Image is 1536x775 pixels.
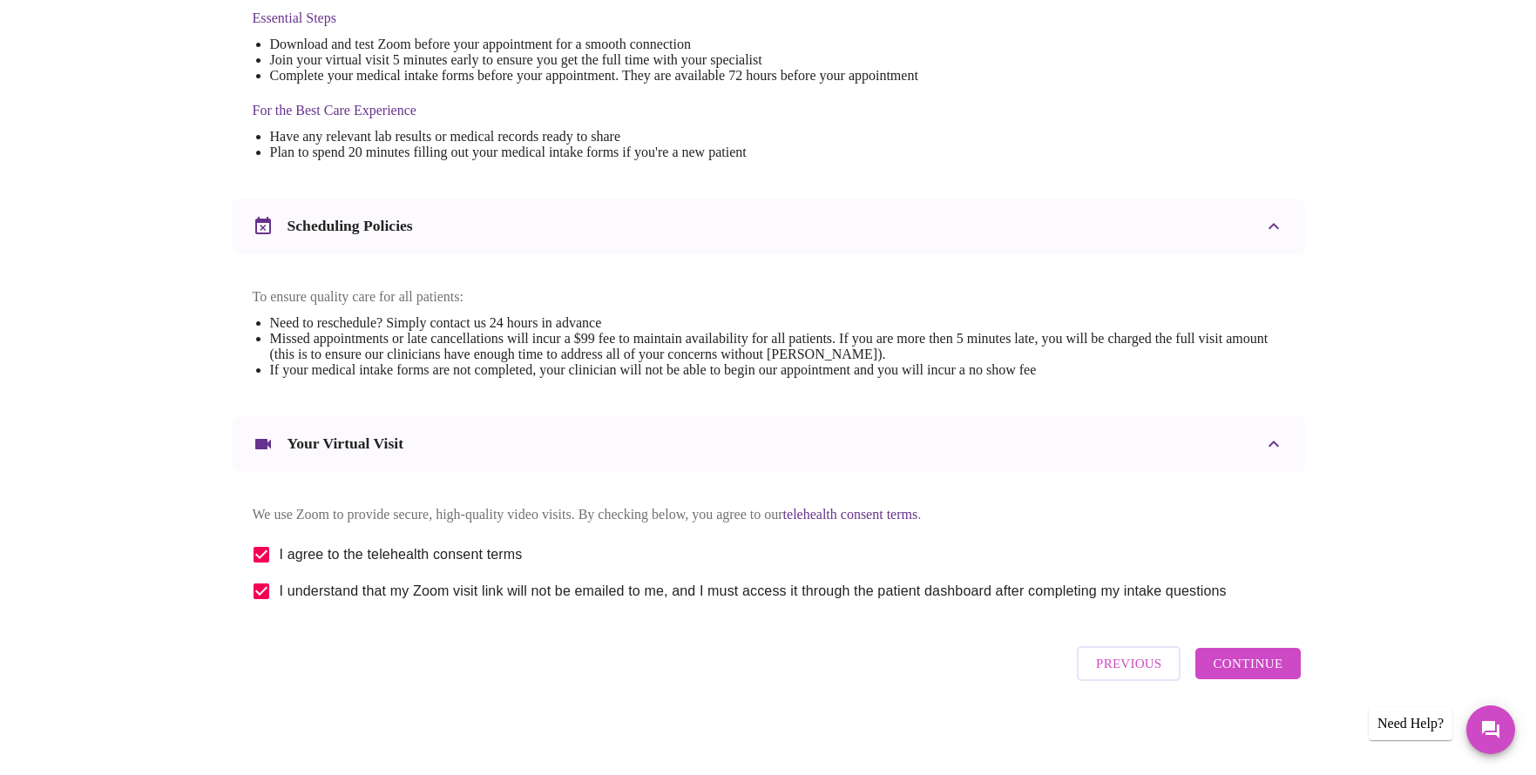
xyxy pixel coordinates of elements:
span: Previous [1096,652,1161,675]
p: To ensure quality care for all patients: [253,289,1284,305]
li: Need to reschedule? Simply contact us 24 hours in advance [270,315,1284,331]
div: Scheduling Policies [232,199,1305,254]
li: Missed appointments or late cancellations will incur a $99 fee to maintain availability for all p... [270,331,1284,362]
span: I understand that my Zoom visit link will not be emailed to me, and I must access it through the ... [280,581,1227,602]
h3: Your Virtual Visit [288,435,404,453]
li: Download and test Zoom before your appointment for a smooth connection [270,37,918,52]
h4: For the Best Care Experience [253,103,918,118]
div: Your Virtual Visit [232,416,1305,472]
span: Continue [1213,652,1282,675]
h4: Essential Steps [253,10,918,26]
li: Have any relevant lab results or medical records ready to share [270,129,918,145]
div: Need Help? [1369,707,1452,740]
button: Messages [1466,705,1515,754]
h3: Scheduling Policies [288,217,413,235]
li: Join your virtual visit 5 minutes early to ensure you get the full time with your specialist [270,52,918,68]
span: I agree to the telehealth consent terms [280,544,523,565]
li: Plan to spend 20 minutes filling out your medical intake forms if you're a new patient [270,145,918,160]
button: Continue [1195,648,1300,679]
li: If your medical intake forms are not completed, your clinician will not be able to begin our appo... [270,362,1284,378]
p: We use Zoom to provide secure, high-quality video visits. By checking below, you agree to our . [253,507,1284,522]
li: Complete your medical intake forms before your appointment. They are available 72 hours before yo... [270,68,918,84]
button: Previous [1077,646,1181,681]
a: telehealth consent terms [783,507,918,522]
